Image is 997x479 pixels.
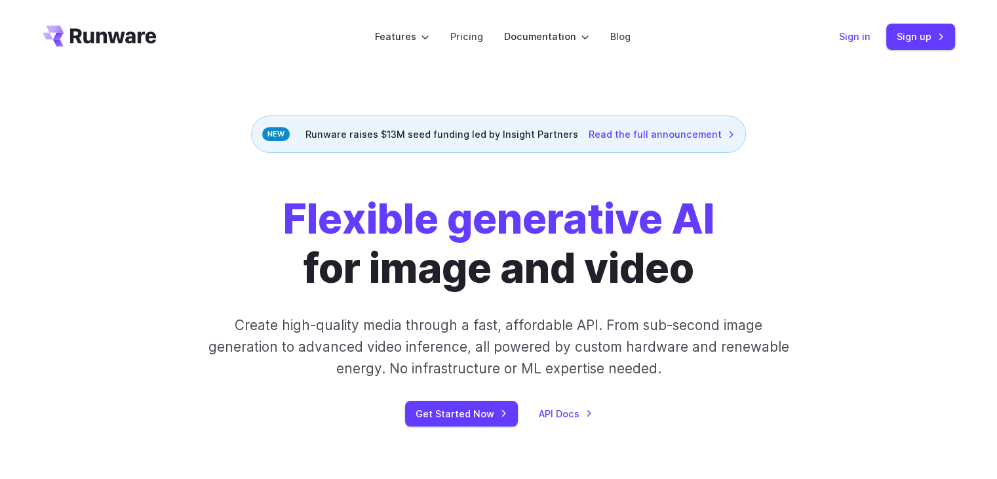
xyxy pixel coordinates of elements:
[539,406,593,421] a: API Docs
[283,194,714,243] strong: Flexible generative AI
[43,26,157,47] a: Go to /
[375,29,429,44] label: Features
[504,29,589,44] label: Documentation
[206,314,791,380] p: Create high-quality media through a fast, affordable API. From sub-second image generation to adv...
[283,195,714,293] h1: for image and video
[839,29,870,44] a: Sign in
[251,115,746,153] div: Runware raises $13M seed funding led by Insight Partners
[589,127,735,142] a: Read the full announcement
[405,401,518,427] a: Get Started Now
[886,24,955,49] a: Sign up
[610,29,631,44] a: Blog
[450,29,483,44] a: Pricing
